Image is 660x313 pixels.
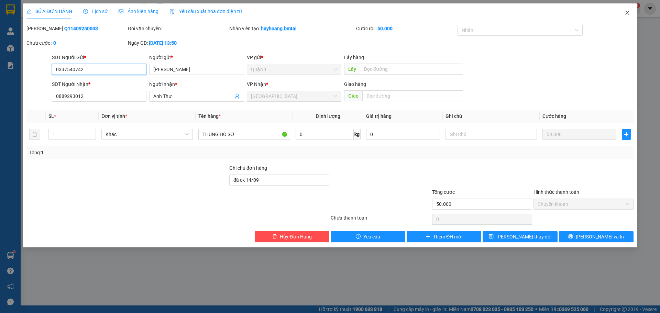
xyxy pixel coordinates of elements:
[26,25,126,32] div: [PERSON_NAME]:
[229,175,329,186] input: Ghi chú đơn hàng
[169,9,242,14] span: Yêu cầu xuất hóa đơn điện tử
[344,90,362,101] span: Giao
[354,129,361,140] span: kg
[128,25,228,32] div: Gói vận chuyển:
[29,149,255,156] div: Tổng: 1
[198,129,290,140] input: VD: Bàn, Ghế
[356,234,361,239] span: exclamation-circle
[489,234,494,239] span: save
[255,231,329,242] button: deleteHủy Đơn Hàng
[533,189,579,195] label: Hình thức thanh toán
[576,233,624,241] span: [PERSON_NAME] và In
[234,93,240,99] span: user-add
[483,231,557,242] button: save[PERSON_NAME] thay đổi
[443,110,540,123] th: Ghi chú
[445,129,537,140] input: Ghi Chú
[53,40,56,46] b: 0
[538,199,629,209] span: Chuyển khoản
[3,29,47,52] li: VP [GEOGRAPHIC_DATA]
[433,233,462,241] span: Thêm ĐH mới
[169,9,175,14] img: icon
[559,231,634,242] button: printer[PERSON_NAME] và In
[363,233,380,241] span: Yêu cầu
[3,3,27,27] img: logo.jpg
[26,9,72,14] span: SỬA ĐƠN HÀNG
[316,113,340,119] span: Định lượng
[366,113,392,119] span: Giá trị hàng
[618,3,637,23] button: Close
[251,64,337,75] span: Quận 1
[29,129,40,140] button: delete
[432,189,455,195] span: Tổng cước
[251,91,337,101] span: Nha Trang
[83,9,108,14] span: Lịch sử
[330,214,431,226] div: Chưa thanh toán
[48,113,54,119] span: SL
[119,9,123,14] span: picture
[377,26,393,31] b: 50.000
[229,25,355,32] div: Nhân viên tạo:
[247,54,341,61] div: VP gửi
[101,113,127,119] span: Đơn vị tính
[149,40,177,46] b: [DATE] 13:50
[542,113,566,119] span: Cước hàng
[149,54,244,61] div: Người gửi
[356,25,456,32] div: Cước rồi :
[198,113,221,119] span: Tên hàng
[106,129,189,139] span: Khác
[26,9,31,14] span: edit
[272,234,277,239] span: delete
[568,234,573,239] span: printer
[362,90,463,101] input: Dọc đường
[344,81,366,87] span: Giao hàng
[496,233,551,241] span: [PERSON_NAME] thay đổi
[64,26,98,31] b: Q11409250003
[52,80,146,88] div: SĐT Người Nhận
[344,64,360,75] span: Lấy
[261,26,297,31] b: huyhoang.bmtai
[52,54,146,61] div: SĐT Người Gửi
[360,64,463,75] input: Dọc đường
[26,39,126,47] div: Chưa cước :
[542,129,616,140] input: 0
[331,231,405,242] button: exclamation-circleYêu cầu
[622,129,631,140] button: plus
[344,55,364,60] span: Lấy hàng
[407,231,481,242] button: plusThêm ĐH mới
[3,3,100,16] li: Bình Minh Tải
[149,80,244,88] div: Người nhận
[229,165,267,171] label: Ghi chú đơn hàng
[119,9,158,14] span: Ảnh kiện hàng
[47,29,91,52] li: VP [GEOGRAPHIC_DATA]
[280,233,311,241] span: Hủy Đơn Hàng
[426,234,430,239] span: plus
[128,39,228,47] div: Ngày GD:
[83,9,88,14] span: clock-circle
[247,81,266,87] span: VP Nhận
[625,10,630,15] span: close
[622,132,630,137] span: plus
